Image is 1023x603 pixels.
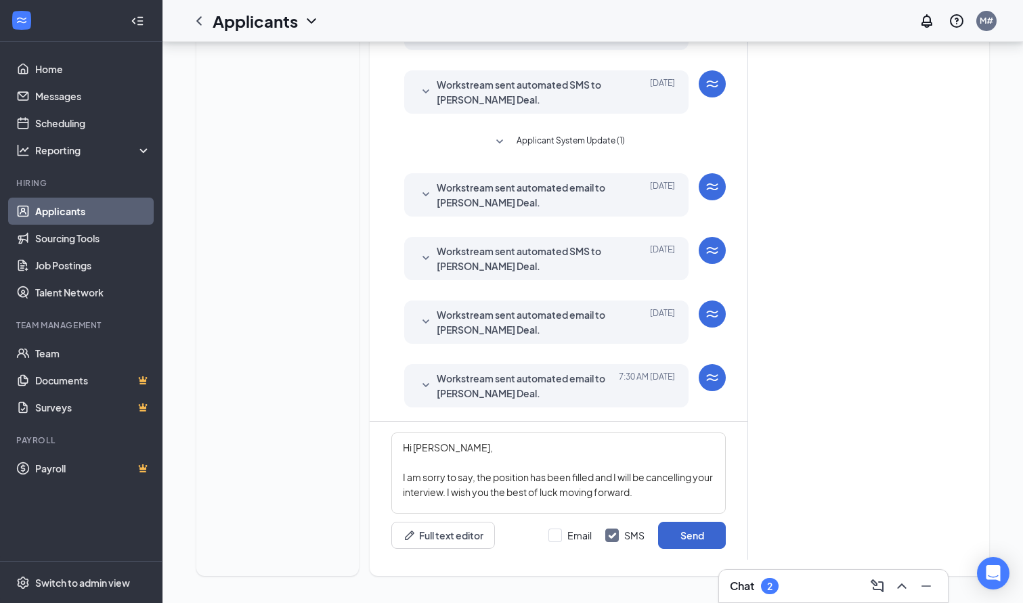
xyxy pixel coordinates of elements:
[437,180,614,210] span: Workstream sent automated email to [PERSON_NAME] Deal.
[391,522,495,549] button: Full text editorPen
[980,15,993,26] div: M#
[35,83,151,110] a: Messages
[418,250,434,267] svg: SmallChevronDown
[418,84,434,100] svg: SmallChevronDown
[35,394,151,421] a: SurveysCrown
[867,575,888,597] button: ComposeMessage
[619,371,675,401] span: [DATE] 7:30 AM
[658,522,726,549] button: Send
[35,143,152,157] div: Reporting
[977,557,1009,589] div: Open Intercom Messenger
[131,14,144,28] svg: Collapse
[418,187,434,203] svg: SmallChevronDown
[35,279,151,306] a: Talent Network
[15,14,28,27] svg: WorkstreamLogo
[650,180,675,210] span: [DATE]
[894,578,910,594] svg: ChevronUp
[919,13,935,29] svg: Notifications
[949,13,965,29] svg: QuestionInfo
[303,13,320,29] svg: ChevronDown
[704,76,720,92] svg: WorkstreamLogo
[16,576,30,589] svg: Settings
[16,177,148,189] div: Hiring
[517,134,625,150] span: Applicant System Update (1)
[437,371,614,401] span: Workstream sent automated email to [PERSON_NAME] Deal.
[191,13,207,29] svg: ChevronLeft
[437,307,614,337] span: Workstream sent automated email to [PERSON_NAME] Deal.
[403,529,416,542] svg: Pen
[35,198,151,225] a: Applicants
[437,244,614,273] span: Workstream sent automated SMS to [PERSON_NAME] Deal.
[704,306,720,322] svg: WorkstreamLogo
[650,244,675,273] span: [DATE]
[16,143,30,157] svg: Analysis
[492,134,625,150] button: SmallChevronDownApplicant System Update (1)
[16,319,148,331] div: Team Management
[704,370,720,386] svg: WorkstreamLogo
[418,378,434,394] svg: SmallChevronDown
[35,455,151,482] a: PayrollCrown
[437,77,614,107] span: Workstream sent automated SMS to [PERSON_NAME] Deal.
[918,578,934,594] svg: Minimize
[492,134,508,150] svg: SmallChevronDown
[418,314,434,330] svg: SmallChevronDown
[891,575,913,597] button: ChevronUp
[16,434,148,446] div: Payroll
[35,340,151,367] a: Team
[35,252,151,279] a: Job Postings
[213,9,298,32] h1: Applicants
[650,307,675,337] span: [DATE]
[35,55,151,83] a: Home
[35,225,151,252] a: Sourcing Tools
[767,581,772,592] div: 2
[35,110,151,137] a: Scheduling
[730,579,754,594] h3: Chat
[391,432,726,514] textarea: Hi [PERSON_NAME], I am sorry to say, the position has been filled and I will be cancelling your i...
[704,179,720,195] svg: WorkstreamLogo
[869,578,886,594] svg: ComposeMessage
[35,576,130,589] div: Switch to admin view
[704,242,720,259] svg: WorkstreamLogo
[650,77,675,107] span: [DATE]
[35,367,151,394] a: DocumentsCrown
[915,575,937,597] button: Minimize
